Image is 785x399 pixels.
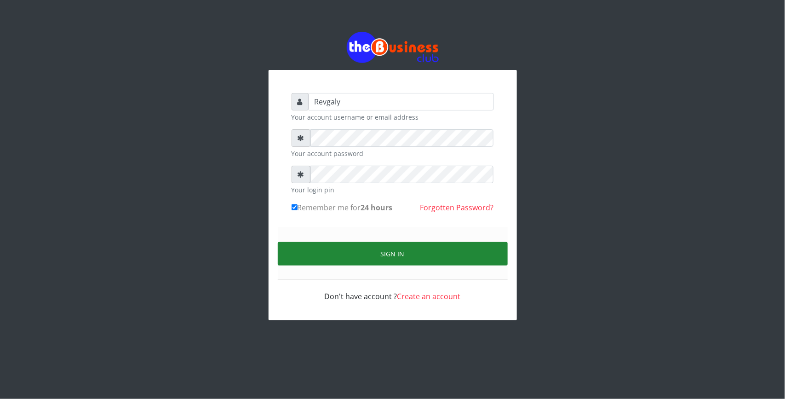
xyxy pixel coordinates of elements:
b: 24 hours [361,202,393,213]
button: Sign in [278,242,508,266]
small: Your account username or email address [292,112,494,122]
small: Your account password [292,149,494,158]
div: Don't have account ? [292,280,494,302]
small: Your login pin [292,185,494,195]
a: Create an account [397,291,461,301]
a: Forgotten Password? [420,202,494,213]
input: Remember me for24 hours [292,204,298,210]
input: Username or email address [309,93,494,110]
label: Remember me for [292,202,393,213]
